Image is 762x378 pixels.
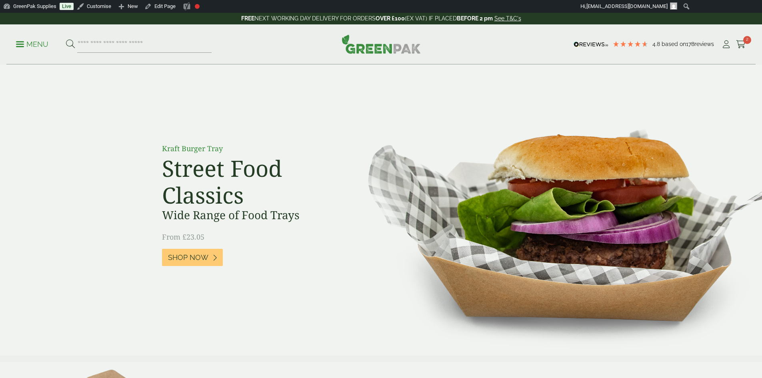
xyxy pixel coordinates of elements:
a: 2 [736,38,746,50]
strong: FREE [241,15,254,22]
span: 2 [743,36,751,44]
span: reviews [694,41,714,47]
a: Menu [16,40,48,48]
span: Based on [662,41,686,47]
img: REVIEWS.io [574,42,608,47]
span: From £23.05 [162,232,204,242]
div: Focus keyphrase not set [195,4,200,9]
a: See T&C's [494,15,521,22]
img: Street Food Classics [343,65,762,356]
a: Shop Now [162,249,223,266]
a: Live [60,3,74,10]
img: GreenPak Supplies [342,34,421,54]
span: 178 [686,41,694,47]
strong: BEFORE 2 pm [457,15,493,22]
i: My Account [721,40,731,48]
span: 4.8 [652,41,662,47]
p: Menu [16,40,48,49]
span: [EMAIL_ADDRESS][DOMAIN_NAME] [586,3,668,9]
h2: Street Food Classics [162,155,342,208]
span: Shop Now [168,253,208,262]
h3: Wide Range of Food Trays [162,208,342,222]
strong: OVER £100 [376,15,405,22]
i: Cart [736,40,746,48]
div: 4.78 Stars [612,40,648,48]
p: Kraft Burger Tray [162,143,342,154]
